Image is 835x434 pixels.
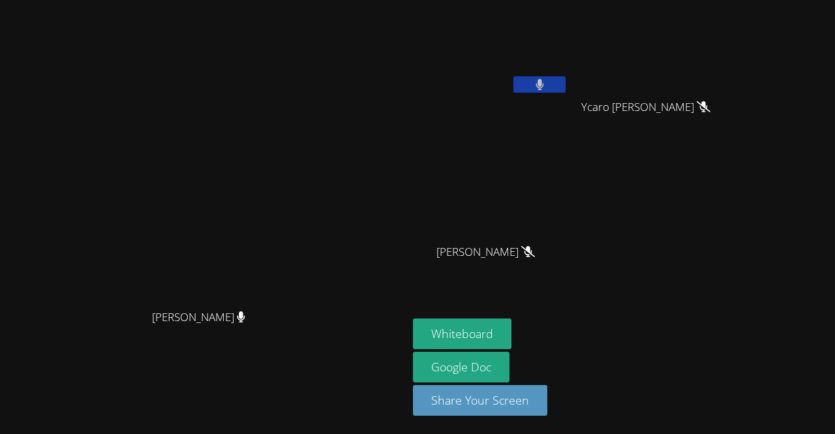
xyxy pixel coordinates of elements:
[413,385,547,416] button: Share Your Screen
[581,98,710,117] span: Ycaro [PERSON_NAME]
[413,318,511,349] button: Whiteboard
[152,308,245,327] span: [PERSON_NAME]
[413,352,509,382] a: Google Doc
[436,243,535,262] span: [PERSON_NAME]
